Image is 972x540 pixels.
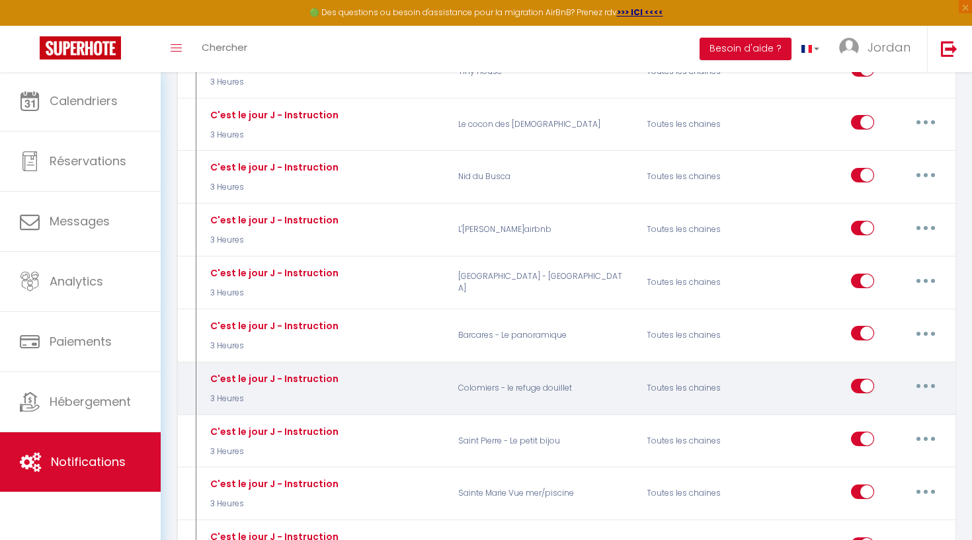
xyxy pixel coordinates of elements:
a: Chercher [192,26,257,72]
div: Toutes les chaines [638,158,764,196]
div: Toutes les chaines [638,422,764,460]
p: 3 Heures [207,181,339,194]
div: Toutes les chaines [638,105,764,143]
p: 3 Heures [207,498,339,510]
p: Nid du Busca [450,158,638,196]
div: Toutes les chaines [638,211,764,249]
img: Super Booking [40,36,121,59]
span: Calendriers [50,93,118,109]
img: logout [941,40,957,57]
a: ... Jordan [829,26,927,72]
p: [GEOGRAPHIC_DATA] - [GEOGRAPHIC_DATA] [450,264,638,302]
div: C'est le jour J - Instruction [207,424,339,439]
p: 3 Heures [207,445,339,458]
div: Toutes les chaines [638,264,764,302]
p: 3 Heures [207,340,339,352]
span: Hébergement [50,393,131,410]
span: Messages [50,213,110,229]
div: C'est le jour J - Instruction [207,319,339,333]
div: C'est le jour J - Instruction [207,108,339,122]
p: 3 Heures [207,129,339,141]
div: C'est le jour J - Instruction [207,477,339,491]
p: 3 Heures [207,234,339,247]
div: C'est le jour J - Instruction [207,266,339,280]
span: Notifications [51,453,126,470]
div: C'est le jour J - Instruction [207,213,339,227]
div: Toutes les chaines [638,475,764,513]
div: Toutes les chaines [638,369,764,407]
p: L'[PERSON_NAME]airbnb [450,211,638,249]
p: Barcares - Le panoramique [450,316,638,354]
span: Chercher [202,40,247,54]
p: Colomiers - le refuge douillet [450,369,638,407]
p: Sainte Marie Vue mer/piscine [450,475,638,513]
span: Réservations [50,153,126,169]
a: >>> ICI <<<< [617,7,663,18]
p: 3 Heures [207,393,339,405]
p: 3 Heures [207,287,339,299]
div: C'est le jour J - Instruction [207,160,339,174]
span: Analytics [50,273,103,289]
button: Besoin d'aide ? [700,38,791,60]
p: 3 Heures [207,76,339,89]
div: C'est le jour J - Instruction [207,371,339,386]
p: Saint Pierre - Le petit bijou [450,422,638,460]
div: Toutes les chaines [638,316,764,354]
span: Paiements [50,333,112,350]
img: ... [839,38,859,58]
p: Le cocon des [DEMOGRAPHIC_DATA] [450,105,638,143]
span: Jordan [868,39,911,56]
